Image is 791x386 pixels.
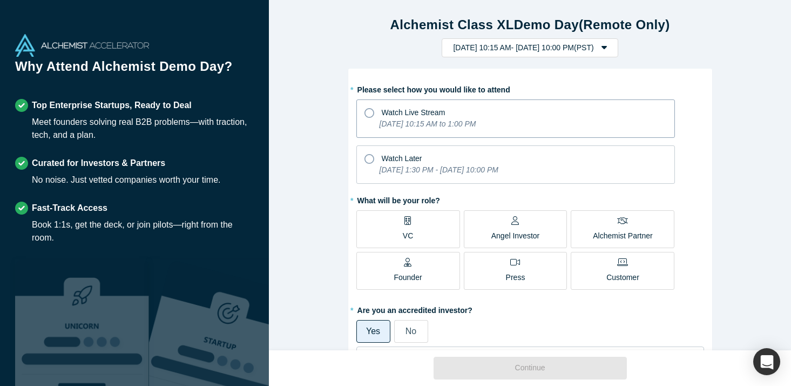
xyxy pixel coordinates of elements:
i: [DATE] 10:15 AM to 1:00 PM [380,119,476,128]
p: Alchemist Partner [593,230,652,242]
strong: Fast-Track Access [32,203,107,212]
p: Customer [606,272,639,283]
div: Book 1:1s, get the deck, or join pilots—right from the room. [32,218,254,244]
i: [DATE] 1:30 PM - [DATE] 10:00 PM [380,165,498,174]
div: Meet founders solving real B2B problems—with traction, tech, and a plan. [32,116,254,142]
p: Founder [394,272,422,283]
img: Alchemist Accelerator Logo [15,34,149,57]
label: Please select how you would like to attend [356,81,704,96]
span: Watch Later [382,154,422,163]
p: VC [403,230,413,242]
label: What will be your role? [356,191,704,207]
button: Continue [434,357,627,380]
span: No [405,327,416,336]
div: No noise. Just vetted companies worth your time. [32,174,221,187]
strong: Top Enterprise Startups, Ready to Deal [32,101,192,110]
strong: Alchemist Class XL Demo Day (Remote Only) [390,17,670,32]
p: Press [506,272,525,283]
button: [DATE] 10:15 AM- [DATE] 10:00 PM(PST) [442,38,618,57]
label: Are you an accredited investor? [356,301,704,316]
strong: Curated for Investors & Partners [32,158,165,168]
span: Yes [366,327,380,336]
span: Watch Live Stream [382,108,445,117]
p: Angel Investor [491,230,540,242]
h1: Why Attend Alchemist Demo Day? [15,57,254,84]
